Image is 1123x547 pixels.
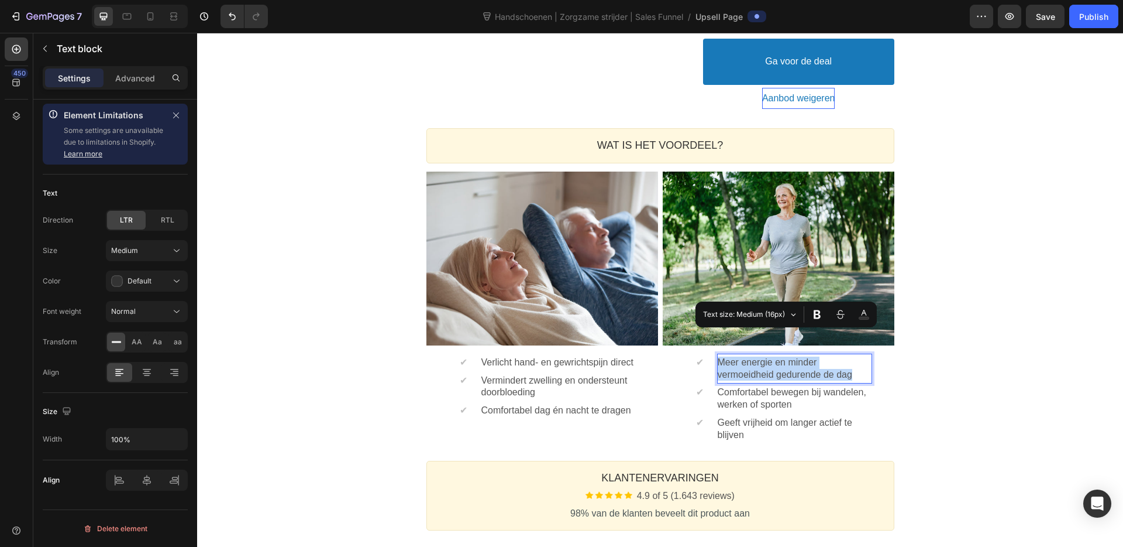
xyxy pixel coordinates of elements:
[57,42,183,56] p: Text block
[106,429,187,450] input: Auto
[263,343,270,353] span: ✔
[284,372,438,384] p: Comfortabel dag én nacht te dragen
[703,308,786,321] span: Text size: Medium (16px)
[111,307,136,316] span: Normal
[240,106,687,119] p: WAT IS HET VOORDEEL?
[43,245,57,256] div: Size
[83,522,147,536] div: Delete element
[43,215,73,225] div: Direction
[1026,5,1065,28] button: Save
[43,519,188,538] button: Delete element
[284,372,438,384] div: Rich Text Editor. Editing area: main
[492,11,685,23] span: Handschoenen | Zorgzame strijder | Sales Funnel
[565,55,638,77] div: Rich Text Editor. Editing area: main
[695,302,877,327] div: Editor contextual toolbar
[197,33,1123,547] iframe: Design area
[115,72,155,84] p: Advanced
[1069,5,1118,28] button: Publish
[1083,490,1111,518] div: Open Intercom Messenger
[284,324,438,336] div: Rich Text Editor. Editing area: main
[132,337,142,347] span: AA
[43,337,77,347] div: Transform
[440,457,538,470] p: 4.9 of 5 (1.643 reviews)
[58,72,91,84] p: Settings
[499,385,507,395] span: ✔
[1079,11,1108,23] div: Publish
[106,240,188,261] button: Medium
[698,304,801,325] button: Text size: Medium (16px)
[520,324,674,348] div: Rich Text Editor. Editing area: main
[284,324,438,336] p: Verlicht hand- en gewrichtspijn direct
[64,149,102,158] a: Learn more
[520,354,674,378] p: Comfortabel bewegen bij wandelen, werken of sporten
[64,108,164,122] p: Element Limitations
[64,125,164,160] p: Some settings are unavailable due to limitations in Shopify.
[43,404,74,420] div: Size
[106,301,188,322] button: Normal
[5,5,87,28] button: 7
[43,276,61,286] div: Color
[284,342,438,367] p: Vermindert zwelling en ondersteunt doorbloeding
[161,215,174,225] span: RTL
[174,337,182,347] span: aa
[43,306,81,317] div: Font weight
[506,55,697,77] button: Rich Text Editor. Editing area: main
[1036,12,1055,22] span: Save
[240,439,687,452] p: Klantenervaringen
[499,324,507,334] span: ✔
[263,372,270,382] span: ✔
[688,11,691,23] span: /
[111,246,138,255] span: Medium
[43,367,59,378] div: Align
[373,476,553,486] span: 98% van de klanten beveelt dit product aan
[106,271,188,292] button: Default
[695,11,743,23] span: Upsell Page
[499,354,507,364] span: ✔
[120,215,133,225] span: LTR
[153,337,162,347] span: Aa
[263,324,270,334] span: ✔
[520,384,674,409] p: Geeft vrijheid om langer actief te blijven
[77,9,82,23] p: 7
[221,5,268,28] div: Undo/Redo
[128,276,151,285] span: Default
[43,434,62,445] div: Width
[284,342,438,367] div: Rich Text Editor. Editing area: main
[43,188,57,199] div: Text
[43,475,60,486] div: Align
[565,60,638,72] p: Aanbod weigeren
[11,69,28,78] div: 450
[520,324,674,348] p: Meer energie en minder vermoeidheid gedurende de dag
